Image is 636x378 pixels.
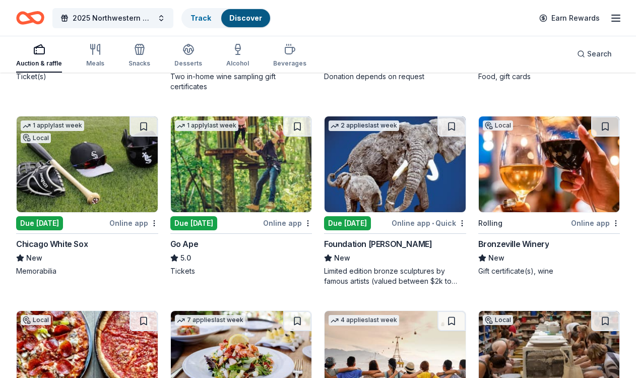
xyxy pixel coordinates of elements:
div: Local [483,120,513,131]
a: Home [16,6,44,30]
div: Chicago White Sox [16,238,88,250]
button: Desserts [174,39,202,73]
div: Due [DATE] [324,216,371,230]
button: Auction & raffle [16,39,62,73]
div: Donation depends on request [324,72,466,82]
span: • [432,219,434,227]
div: 7 applies last week [175,315,245,326]
a: Image for Go Ape1 applylast weekDue [DATE]Online appGo Ape5.0Tickets [170,116,312,276]
button: Snacks [129,39,150,73]
div: Auction & raffle [16,59,62,68]
a: Earn Rewards [533,9,606,27]
button: 2025 Northwestern University Dance Marathon Alumni Gala [52,8,173,28]
div: 1 apply last week [175,120,238,131]
img: Image for Chicago White Sox [17,116,158,212]
span: 5.0 [180,252,191,264]
div: 2 applies last week [329,120,399,131]
a: Track [190,14,211,22]
div: Memorabilia [16,266,158,276]
div: Due [DATE] [170,216,217,230]
a: Image for Chicago White Sox1 applylast weekLocalDue [DATE]Online appChicago White SoxNewMemorabilia [16,116,158,276]
a: Discover [229,14,262,22]
span: 2025 Northwestern University Dance Marathon Alumni Gala [73,12,153,24]
div: Online app Quick [392,217,466,229]
img: Image for Foundation Michelangelo [325,116,466,212]
div: Beverages [273,59,306,68]
div: Foundation [PERSON_NAME] [324,238,432,250]
img: Image for Go Ape [171,116,312,212]
div: Snacks [129,59,150,68]
div: Limited edition bronze sculptures by famous artists (valued between $2k to $7k; proceeds will spl... [324,266,466,286]
span: New [26,252,42,264]
div: Tickets [170,266,312,276]
div: Local [21,133,51,143]
div: Local [483,315,513,325]
div: Two in-home wine sampling gift certificates [170,72,312,92]
button: TrackDiscover [181,8,271,28]
div: Ticket(s) [16,72,158,82]
div: Alcohol [226,59,249,68]
button: Search [569,44,620,64]
div: Food, gift cards [478,72,620,82]
div: Online app [263,217,312,229]
div: Gift certificate(s), wine [478,266,620,276]
div: Local [21,315,51,325]
button: Beverages [273,39,306,73]
div: Online app [571,217,620,229]
a: Image for Foundation Michelangelo2 applieslast weekDue [DATE]Online app•QuickFoundation [PERSON_N... [324,116,466,286]
div: Desserts [174,59,202,68]
div: 4 applies last week [329,315,399,326]
div: Online app [109,217,158,229]
div: Due [DATE] [16,216,63,230]
img: Image for Bronzeville Winery [479,116,620,212]
span: New [488,252,504,264]
div: 1 apply last week [21,120,84,131]
div: Go Ape [170,238,199,250]
button: Alcohol [226,39,249,73]
div: Bronzeville Winery [478,238,549,250]
div: Rolling [478,217,502,229]
span: New [334,252,350,264]
a: Image for Bronzeville WineryLocalRollingOnline appBronzeville WineryNewGift certificate(s), wine [478,116,620,276]
span: Search [587,48,612,60]
button: Meals [86,39,104,73]
div: Meals [86,59,104,68]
